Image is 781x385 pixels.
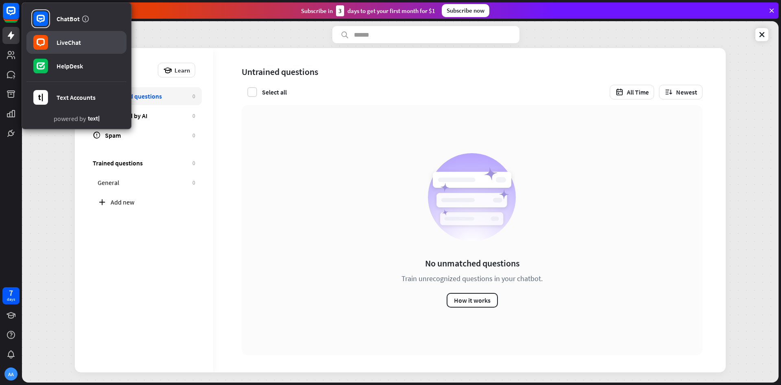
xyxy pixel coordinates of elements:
div: days [7,297,15,302]
div: Train unrecognized questions in your chatbot. [401,274,543,283]
a: 7 days [2,287,20,304]
div: 3 [336,5,344,16]
div: 7 [9,289,13,297]
div: Answered by AI [105,112,188,120]
a: Trained questions 0 [86,154,202,172]
div: Trained questions [93,159,188,167]
div: Select all [262,88,287,96]
div: 0 [192,179,195,186]
div: Spam [105,131,188,139]
button: Newest [659,85,702,99]
div: Subscribe now [442,4,489,17]
div: 0 [192,92,195,100]
a: Spam 0 [86,126,202,144]
button: How it works [447,293,498,308]
div: Add new [111,198,195,206]
a: Untrained questions 0 [86,87,202,105]
div: 0 [192,112,195,119]
div: Untrained questions [105,92,188,100]
a: General 0 [91,174,202,191]
div: 0 [192,132,195,139]
div: Untrained questions [242,66,318,77]
div: General [98,178,188,187]
button: Open LiveChat chat widget [7,3,31,28]
span: Learn [175,66,190,74]
button: All Time [610,85,654,99]
div: No unmatched questions [425,257,519,269]
a: Answered by AI 0 [86,107,202,125]
div: 0 [192,159,195,167]
div: Subscribe in days to get your first month for $1 [301,5,435,16]
div: AA [4,367,17,381]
